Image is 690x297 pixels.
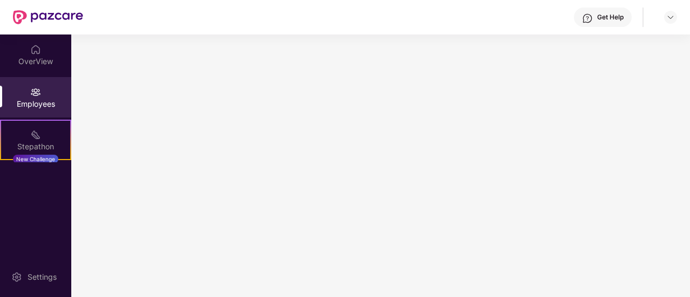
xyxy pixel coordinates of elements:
[11,272,22,282] img: svg+xml;base64,PHN2ZyBpZD0iU2V0dGluZy0yMHgyMCIgeG1sbnM9Imh0dHA6Ly93d3cudzMub3JnLzIwMDAvc3ZnIiB3aW...
[582,13,593,24] img: svg+xml;base64,PHN2ZyBpZD0iSGVscC0zMngzMiIgeG1sbnM9Imh0dHA6Ly93d3cudzMub3JnLzIwMDAvc3ZnIiB3aWR0aD...
[1,141,70,152] div: Stepathon
[597,13,624,22] div: Get Help
[30,129,41,140] img: svg+xml;base64,PHN2ZyB4bWxucz0iaHR0cDovL3d3dy53My5vcmcvMjAwMC9zdmciIHdpZHRoPSIyMSIgaGVpZ2h0PSIyMC...
[30,87,41,98] img: svg+xml;base64,PHN2ZyBpZD0iRW1wbG95ZWVzIiB4bWxucz0iaHR0cDovL3d3dy53My5vcmcvMjAwMC9zdmciIHdpZHRoPS...
[13,10,83,24] img: New Pazcare Logo
[13,155,58,163] div: New Challenge
[24,272,60,282] div: Settings
[30,44,41,55] img: svg+xml;base64,PHN2ZyBpZD0iSG9tZSIgeG1sbnM9Imh0dHA6Ly93d3cudzMub3JnLzIwMDAvc3ZnIiB3aWR0aD0iMjAiIG...
[666,13,675,22] img: svg+xml;base64,PHN2ZyBpZD0iRHJvcGRvd24tMzJ4MzIiIHhtbG5zPSJodHRwOi8vd3d3LnczLm9yZy8yMDAwL3N2ZyIgd2...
